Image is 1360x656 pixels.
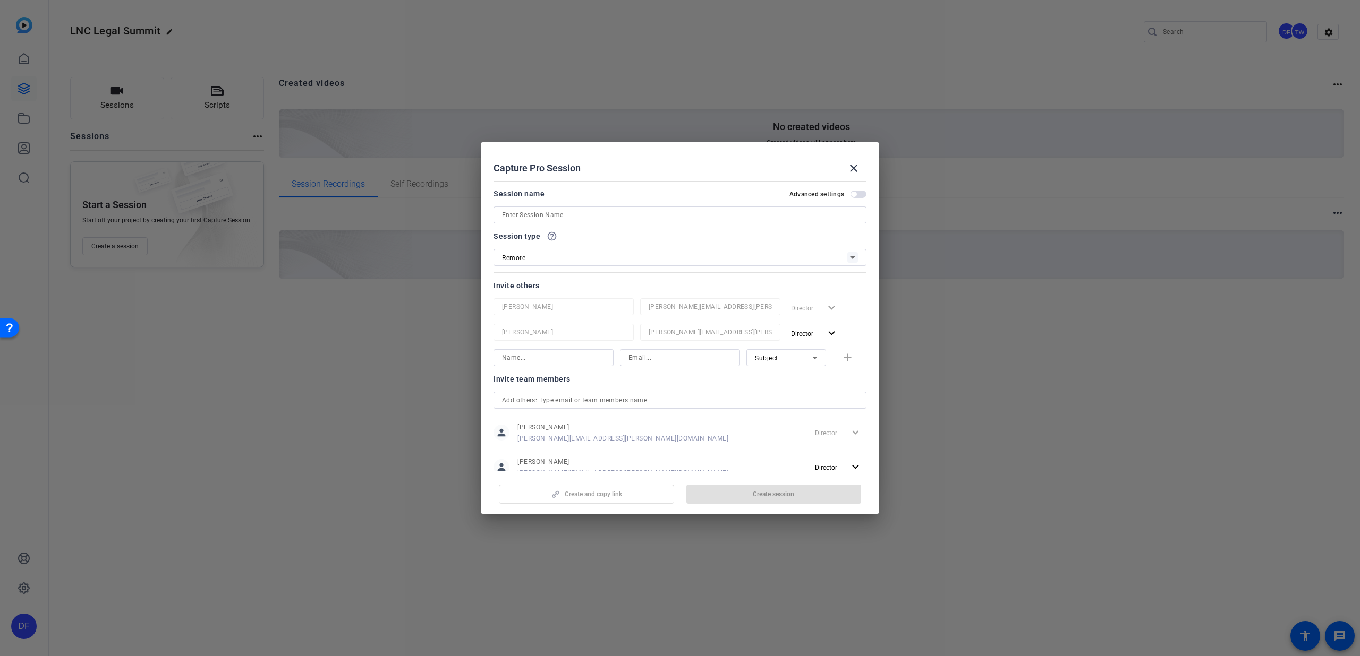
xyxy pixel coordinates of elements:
h2: Advanced settings [789,190,844,198]
mat-icon: close [847,162,860,175]
div: Invite others [494,279,866,292]
span: Remote [502,254,525,262]
input: Enter Session Name [502,209,858,221]
span: [PERSON_NAME][EMAIL_ADDRESS][PERSON_NAME][DOMAIN_NAME] [517,434,728,443]
input: Email... [649,326,772,339]
div: Invite team members [494,373,866,385]
span: [PERSON_NAME][EMAIL_ADDRESS][PERSON_NAME][DOMAIN_NAME] [517,469,728,477]
button: Director [811,458,866,477]
input: Name... [502,300,625,313]
span: Subject [755,355,778,362]
span: Session type [494,230,540,243]
input: Email... [628,351,732,364]
span: Director [815,464,837,471]
mat-icon: expand_more [849,461,862,474]
input: Email... [649,300,772,313]
span: [PERSON_NAME] [517,458,728,466]
div: Capture Pro Session [494,156,866,181]
div: Session name [494,187,545,200]
input: Name... [502,326,625,339]
input: Add others: Type email or team members name [502,394,858,407]
input: Name... [502,351,605,364]
mat-icon: person [494,425,509,441]
span: [PERSON_NAME] [517,423,728,431]
mat-icon: help_outline [547,231,557,241]
mat-icon: expand_more [825,327,838,340]
button: Director [787,324,843,343]
span: Director [791,330,813,338]
mat-icon: person [494,459,509,475]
